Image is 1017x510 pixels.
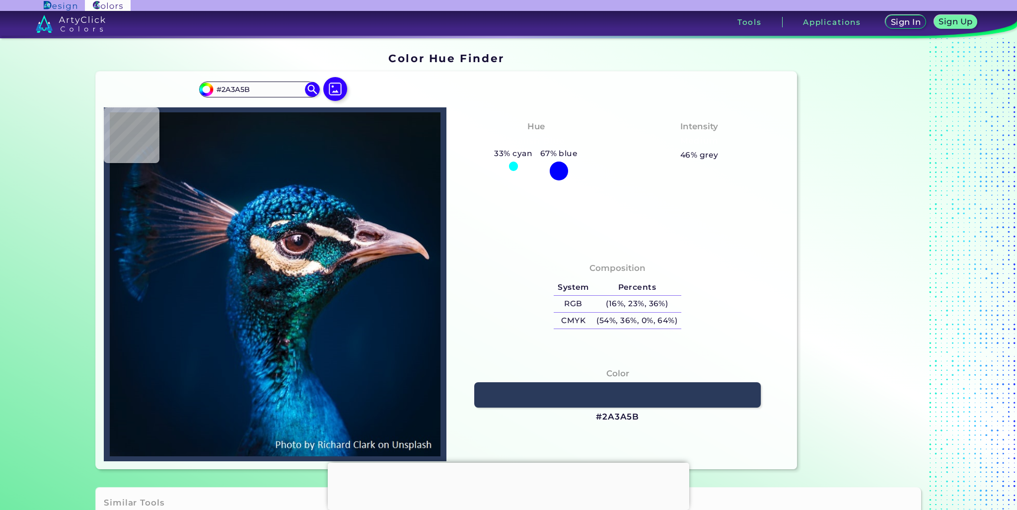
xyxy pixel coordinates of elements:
[589,261,646,275] h4: Composition
[554,296,592,312] h5: RGB
[388,51,504,66] h1: Color Hue Finder
[554,279,592,296] h5: System
[104,497,164,509] h3: Similar Tools
[737,18,762,26] h3: Tools
[44,1,77,10] img: ArtyClick Design logo
[680,149,719,162] h5: 46% grey
[536,147,581,160] h5: 67% blue
[593,296,681,312] h5: (16%, 23%, 36%)
[305,82,320,97] img: icon search
[596,411,639,423] h3: #2A3A5B
[36,15,106,33] img: logo_artyclick_colors_white.svg
[491,147,536,160] h5: 33% cyan
[939,17,972,25] h5: Sign Up
[323,77,347,101] img: icon picture
[504,135,569,147] h3: Tealish Blue
[676,135,723,147] h3: Medium
[109,112,441,456] img: img_pavlin.jpg
[885,15,926,29] a: Sign In
[803,18,861,26] h3: Applications
[801,48,925,473] iframe: Advertisement
[527,119,545,134] h4: Hue
[606,366,629,381] h4: Color
[891,18,921,26] h5: Sign In
[934,15,978,29] a: Sign Up
[554,313,592,329] h5: CMYK
[328,463,689,508] iframe: Advertisement
[680,119,718,134] h4: Intensity
[593,279,681,296] h5: Percents
[213,83,305,96] input: type color..
[593,313,681,329] h5: (54%, 36%, 0%, 64%)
